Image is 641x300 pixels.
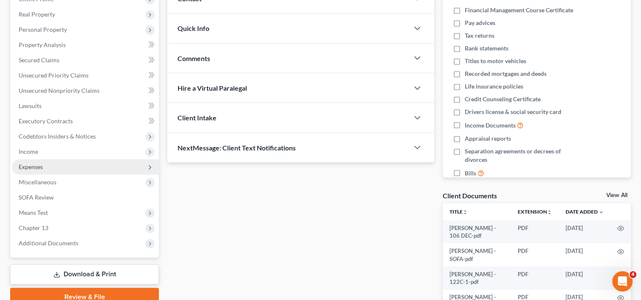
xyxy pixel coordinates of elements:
td: [PERSON_NAME] - 106 DEC-pdf [443,220,511,244]
span: Bills [465,169,476,178]
span: Pay advices [465,19,495,27]
i: unfold_more [463,210,468,215]
span: Additional Documents [19,239,78,247]
span: Chapter 13 [19,224,48,231]
td: [PERSON_NAME] - 122C-1-pdf [443,267,511,290]
span: Expenses [19,163,43,170]
span: Comments [178,54,210,62]
a: Unsecured Priority Claims [12,68,159,83]
span: Income [19,148,38,155]
span: Income Documents [465,121,516,130]
span: Personal Property [19,26,67,33]
td: PDF [511,220,559,244]
span: Life insurance policies [465,82,523,91]
span: Lawsuits [19,102,42,109]
span: Credit Counseling Certificate [465,95,541,103]
span: Client Intake [178,114,216,122]
td: PDF [511,243,559,267]
a: SOFA Review [12,190,159,205]
a: Unsecured Nonpriority Claims [12,83,159,98]
span: Property Analysis [19,41,66,48]
span: Quick Info [178,24,209,32]
span: Unsecured Nonpriority Claims [19,87,100,94]
td: [DATE] [559,267,610,290]
iframe: Intercom live chat [612,271,633,292]
span: Drivers license & social security card [465,108,561,116]
span: Financial Management Course Certificate [465,6,573,14]
span: Recorded mortgages and deeds [465,69,547,78]
a: Secured Claims [12,53,159,68]
a: Extensionunfold_more [518,208,552,215]
span: Bank statements [465,44,508,53]
i: unfold_more [547,210,552,215]
a: Date Added expand_more [566,208,604,215]
span: Executory Contracts [19,117,73,125]
a: Property Analysis [12,37,159,53]
td: PDF [511,267,559,290]
span: Appraisal reports [465,134,511,143]
a: View All [606,192,627,198]
span: Means Test [19,209,48,216]
td: [DATE] [559,243,610,267]
span: NextMessage: Client Text Notifications [178,144,296,152]
span: SOFA Review [19,194,54,201]
span: Real Property [19,11,55,18]
td: [PERSON_NAME] - SOFA-pdf [443,243,511,267]
span: Miscellaneous [19,178,56,186]
span: 4 [630,271,636,278]
span: Tax returns [465,31,494,40]
a: Titleunfold_more [450,208,468,215]
i: expand_more [599,210,604,215]
span: Unsecured Priority Claims [19,72,89,79]
span: Codebtors Insiders & Notices [19,133,96,140]
a: Lawsuits [12,98,159,114]
a: Executory Contracts [12,114,159,129]
span: Secured Claims [19,56,59,64]
a: Download & Print [10,264,159,284]
span: Titles to motor vehicles [465,57,526,65]
span: Hire a Virtual Paralegal [178,84,247,92]
div: Client Documents [443,191,497,200]
span: Separation agreements or decrees of divorces [465,147,577,164]
td: [DATE] [559,220,610,244]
